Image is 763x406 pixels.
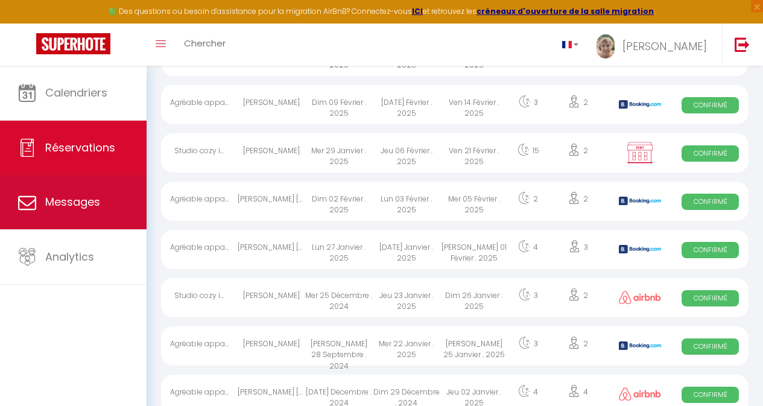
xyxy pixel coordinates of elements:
[45,85,107,100] span: Calendriers
[184,37,226,49] span: Chercher
[587,24,722,66] a: ... [PERSON_NAME]
[175,24,235,66] a: Chercher
[45,249,94,264] span: Analytics
[45,194,100,209] span: Messages
[622,39,707,54] span: [PERSON_NAME]
[476,6,654,16] a: créneaux d'ouverture de la salle migration
[712,352,754,397] iframe: Chat
[45,140,115,155] span: Réservations
[597,34,615,59] img: ...
[412,6,423,16] a: ICI
[36,33,110,54] img: Super Booking
[735,37,750,52] img: logout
